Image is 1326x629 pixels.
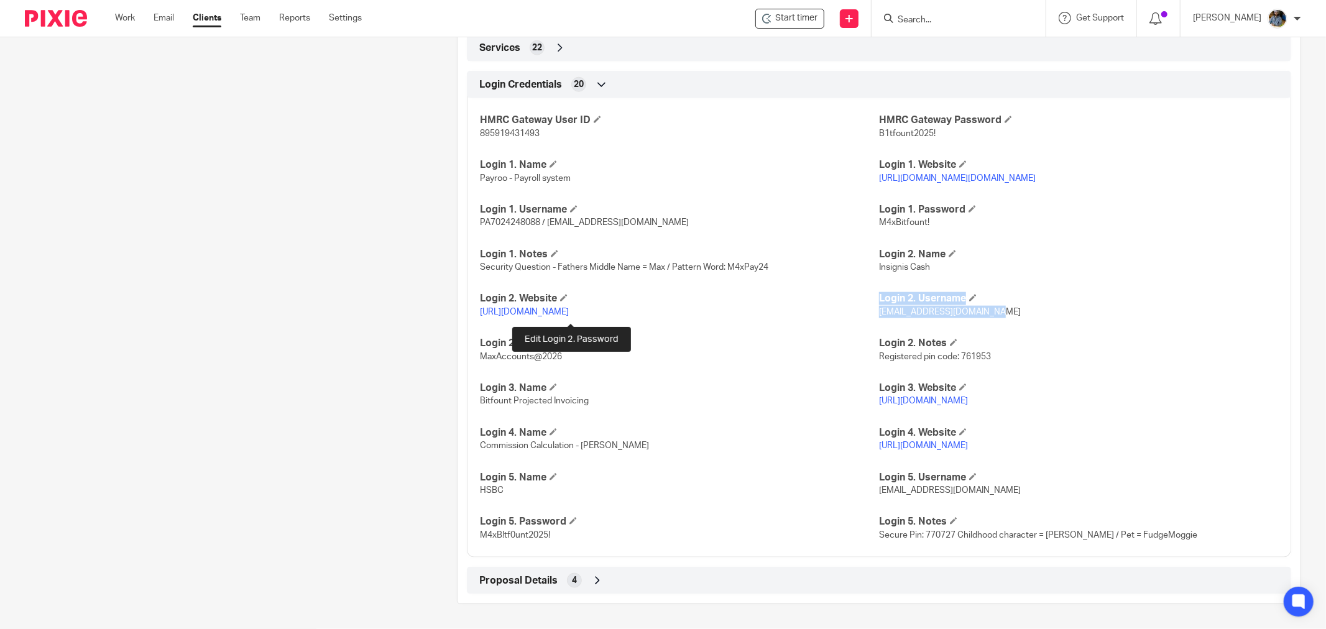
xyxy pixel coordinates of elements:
span: 895919431493 [480,129,540,138]
a: [URL][DOMAIN_NAME] [480,308,569,316]
h4: Login 2. Password [480,337,879,350]
span: HSBC [480,486,504,495]
a: Work [115,12,135,24]
h4: Login 2. Website [480,292,879,305]
h4: Login 2. Notes [879,337,1278,350]
a: [URL][DOMAIN_NAME][DOMAIN_NAME] [879,174,1036,183]
span: Proposal Details [479,574,558,587]
div: Bitfount Ltd [755,9,824,29]
span: Get Support [1076,14,1124,22]
span: 20 [574,78,584,91]
span: Payroo - Payroll system [480,174,571,183]
span: M4xB!tf0unt2025! [480,531,550,539]
span: B1tfount2025! [879,129,936,138]
h4: Login 5. Username [879,471,1278,484]
h4: Login 1. Password [879,203,1278,216]
span: Services [479,42,520,55]
a: Settings [329,12,362,24]
span: [EMAIL_ADDRESS][DOMAIN_NAME] [879,308,1021,316]
h4: Login 2. Username [879,292,1278,305]
span: [EMAIL_ADDRESS][DOMAIN_NAME] [879,486,1021,495]
a: [URL][DOMAIN_NAME] [879,441,968,450]
h4: Login 3. Name [480,382,879,395]
p: [PERSON_NAME] [1193,12,1261,24]
span: Start timer [775,12,817,25]
h4: Login 5. Name [480,471,879,484]
h4: Login 1. Username [480,203,879,216]
span: Login Credentials [479,78,562,91]
span: Registered pin code: 761953 [879,352,991,361]
span: PA7024248088 / [EMAIL_ADDRESS][DOMAIN_NAME] [480,218,689,227]
a: Team [240,12,260,24]
h4: Login 2. Name [879,248,1278,261]
span: MaxAccounts@2026 [480,352,562,361]
h4: HMRC Gateway Password [879,114,1278,127]
span: 4 [572,574,577,587]
span: M4xBitfount! [879,218,929,227]
h4: Login 1. Website [879,158,1278,172]
h4: Login 4. Website [879,426,1278,439]
span: 22 [532,42,542,54]
h4: Login 1. Notes [480,248,879,261]
span: Bitfount Projected Invoicing [480,397,589,405]
h4: HMRC Gateway User ID [480,114,879,127]
h4: Login 3. Website [879,382,1278,395]
h4: Login 4. Name [480,426,879,439]
h4: Login 1. Name [480,158,879,172]
img: Pixie [25,10,87,27]
a: Reports [279,12,310,24]
span: Security Question - Fathers Middle Name = Max / Pattern Word: M4xPay24 [480,263,768,272]
h4: Login 5. Password [480,515,879,528]
span: Insignis Cash [879,263,930,272]
input: Search [896,15,1008,26]
a: Clients [193,12,221,24]
span: Commission Calculation - [PERSON_NAME] [480,441,649,450]
a: Email [154,12,174,24]
span: Secure Pin: 770727 Childhood character = [PERSON_NAME] / Pet = FudgeMoggie [879,531,1197,539]
a: [URL][DOMAIN_NAME] [879,397,968,405]
img: Jaskaran%20Singh.jpeg [1268,9,1287,29]
h4: Login 5. Notes [879,515,1278,528]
